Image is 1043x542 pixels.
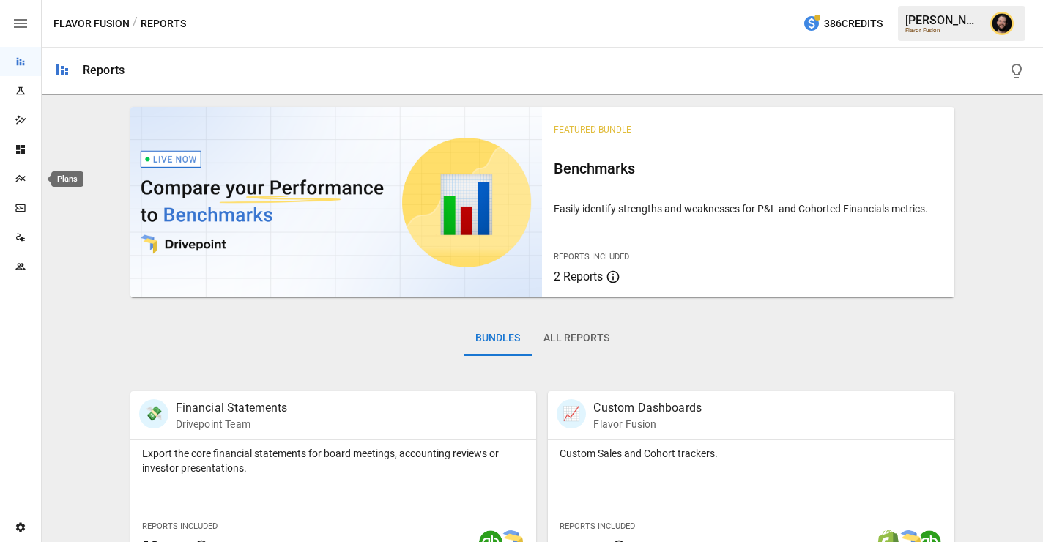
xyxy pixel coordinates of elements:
p: Export the core financial statements for board meetings, accounting reviews or investor presentat... [142,446,525,475]
div: Plans [51,171,83,187]
p: Financial Statements [176,399,288,417]
button: 386Credits [797,10,888,37]
button: Flavor Fusion [53,15,130,33]
div: Flavor Fusion [905,27,981,34]
div: 📈 [557,399,586,428]
p: Flavor Fusion [593,417,702,431]
span: Featured Bundle [554,125,631,135]
p: Custom Dashboards [593,399,702,417]
span: 2 Reports [554,270,603,283]
p: Easily identify strengths and weaknesses for P&L and Cohorted Financials metrics. [554,201,943,216]
div: / [133,15,138,33]
button: Bundles [464,321,532,356]
span: 386 Credits [824,15,883,33]
button: Ciaran Nugent [981,3,1022,44]
div: Reports [83,63,125,77]
p: Drivepoint Team [176,417,288,431]
span: Reports Included [554,252,629,261]
div: 💸 [139,399,168,428]
div: [PERSON_NAME] [905,13,981,27]
span: Reports Included [560,521,635,531]
h6: Benchmarks [554,157,943,180]
p: Custom Sales and Cohort trackers. [560,446,943,461]
span: Reports Included [142,521,218,531]
img: video thumbnail [130,107,543,297]
img: Ciaran Nugent [990,12,1014,35]
button: All Reports [532,321,621,356]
